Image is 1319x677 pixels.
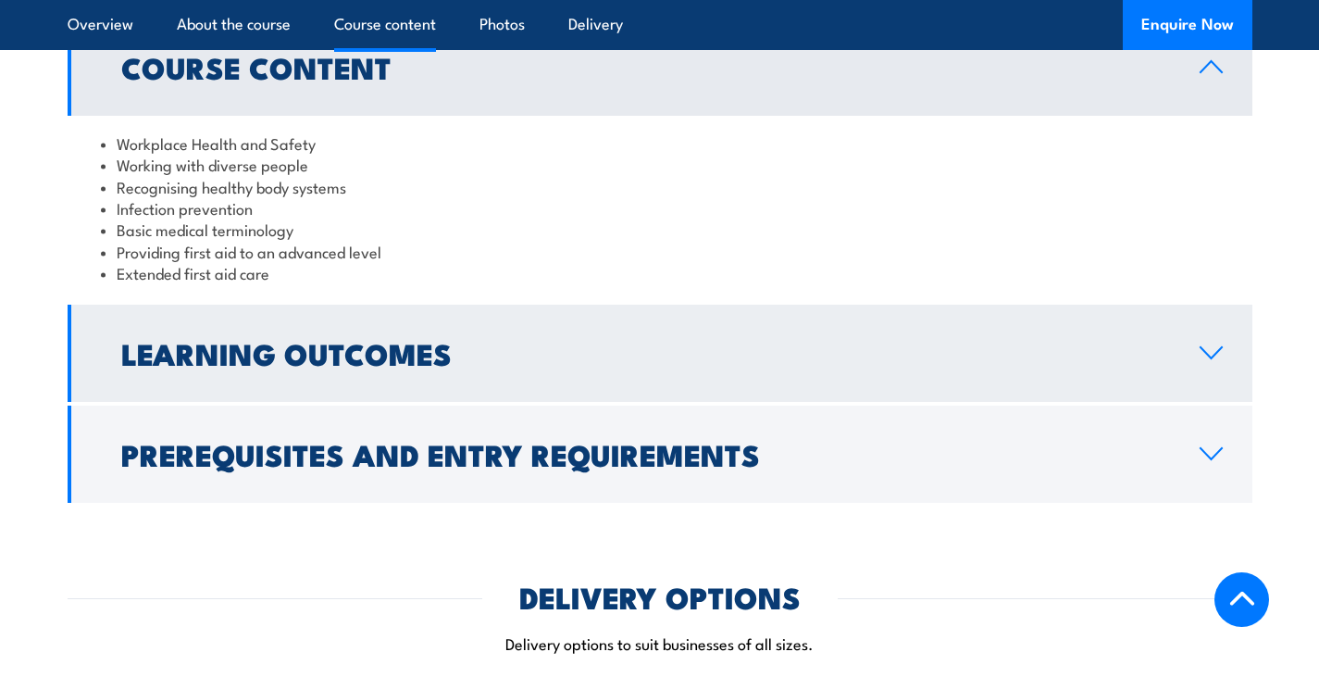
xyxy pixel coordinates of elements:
[68,19,1252,116] a: Course Content
[121,441,1170,467] h2: Prerequisites and Entry Requirements
[101,241,1219,262] li: Providing first aid to an advanced level
[101,262,1219,283] li: Extended first aid care
[68,305,1252,402] a: Learning Outcomes
[121,54,1170,80] h2: Course Content
[121,340,1170,366] h2: Learning Outcomes
[101,154,1219,175] li: Working with diverse people
[101,176,1219,197] li: Recognising healthy body systems
[68,633,1252,654] p: Delivery options to suit businesses of all sizes.
[101,132,1219,154] li: Workplace Health and Safety
[101,197,1219,219] li: Infection prevention
[101,219,1219,240] li: Basic medical terminology
[519,583,801,609] h2: DELIVERY OPTIONS
[68,406,1252,503] a: Prerequisites and Entry Requirements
